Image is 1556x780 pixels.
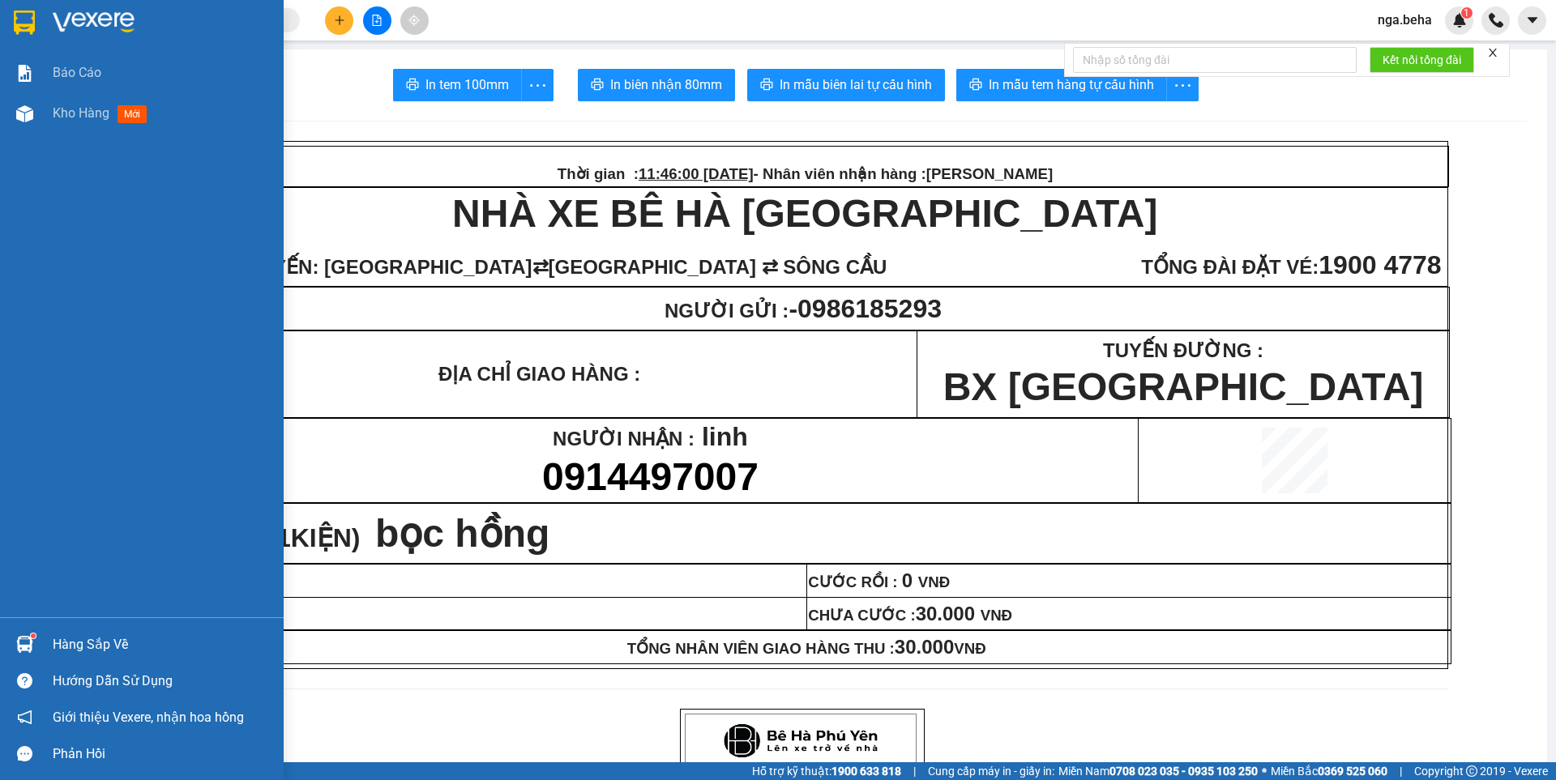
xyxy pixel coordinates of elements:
div: Hàng sắp về [53,633,271,657]
span: printer [591,78,604,93]
input: Nhập số tổng đài [1073,47,1357,73]
span: Miền Bắc [1271,762,1387,780]
span: more [1167,75,1198,96]
span: BX [GEOGRAPHIC_DATA] [943,365,1424,408]
span: 0 [902,569,913,591]
span: [GEOGRAPHIC_DATA] ⇄ SÔNG CẦU [549,256,887,278]
span: file-add [371,15,383,26]
strong: 0369 525 060 [1318,765,1387,778]
span: VNĐ [913,573,950,590]
span: ⇄ [532,256,549,278]
img: warehouse-icon [16,105,33,122]
span: Kho hàng [53,105,109,121]
span: 0914497007 [542,455,759,498]
strong: ĐỊA CHỈ GIAO HÀNG : [438,363,640,385]
strong: 1900 633 818 [831,765,901,778]
img: phone-icon [1489,13,1503,28]
img: solution-icon [16,65,33,82]
button: more [521,69,554,101]
span: TUYẾN ĐƯỜNG : [1103,339,1263,361]
span: 1900 4778 [1319,250,1441,279]
span: In biên nhận 80mm [610,75,722,95]
button: printerIn mẫu tem hàng tự cấu hình [956,69,1167,101]
sup: 1 [31,633,36,638]
span: bọc hồng [375,512,549,555]
span: copyright [1466,765,1477,777]
span: plus [334,15,345,26]
span: [PERSON_NAME] [926,165,1054,182]
span: Báo cáo [53,62,101,83]
span: Giới thiệu Vexere, nhận hoa hồng [53,707,244,727]
span: printer [406,78,419,93]
span: Kết nối tổng đài [1383,51,1461,69]
span: TỔNG NHÂN VIÊN GIAO HÀNG THU : [627,640,986,657]
div: Hướng dẫn sử dụng [53,669,271,693]
img: warehouse-icon [16,636,33,653]
span: Thời gian : - Nhân viên nhận hàng : [558,165,1053,182]
button: printerIn tem 100mm [393,69,522,101]
span: message [17,746,32,761]
span: Hỗ trợ kỹ thuật: [752,762,901,780]
span: NGƯỜI GỬI : [665,300,947,322]
button: plus [325,6,353,35]
span: Miền Nam [1058,762,1258,780]
span: nga.beha [1365,10,1445,30]
button: more [1166,69,1199,101]
span: close [1487,47,1498,58]
span: printer [969,78,982,93]
span: In tem 100mm [425,75,509,95]
span: | [913,762,916,780]
sup: 1 [1461,7,1473,19]
span: question-circle [17,673,32,688]
span: KIỆN) [291,523,361,552]
span: 30.000 [895,636,954,658]
strong: 0708 023 035 - 0935 103 250 [1109,765,1258,778]
span: aim [408,15,420,26]
span: | [1400,762,1402,780]
span: CƯỚC RỒI : [808,573,950,590]
span: NGƯỜI NHẬN : [553,428,695,450]
strong: NHÀ XE BÊ HÀ [GEOGRAPHIC_DATA] [452,192,1157,235]
span: more [522,75,553,96]
span: mới [118,105,147,123]
span: VNĐ [895,640,986,657]
span: 11:46:00 [DATE] [639,165,754,182]
img: icon-new-feature [1452,13,1467,28]
button: aim [400,6,429,35]
span: TUYẾN: [GEOGRAPHIC_DATA] [247,256,532,278]
span: - [789,294,942,323]
span: In mẫu biên lai tự cấu hình [780,75,932,95]
span: CHƯA CƯỚC : [808,607,1012,624]
span: TỔNG ĐÀI ĐẶT VÉ: [1141,256,1319,278]
span: caret-down [1525,13,1540,28]
span: 1 [1464,7,1469,19]
button: Kết nối tổng đài [1370,47,1474,73]
span: 30.000 [916,603,975,624]
span: linh [702,422,748,451]
span: ⚪️ [1262,768,1267,774]
button: printerIn biên nhận 80mm [578,69,735,101]
span: printer [760,78,773,93]
span: 0986185293 [797,294,942,323]
div: Phản hồi [53,742,271,766]
button: caret-down [1518,6,1546,35]
span: notification [17,710,32,725]
img: logo-vxr [14,11,35,35]
span: VNĐ [975,607,1012,624]
span: In mẫu tem hàng tự cấu hình [989,75,1154,95]
button: printerIn mẫu biên lai tự cấu hình [747,69,945,101]
span: Cung cấp máy in - giấy in: [928,762,1054,780]
button: file-add [363,6,391,35]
